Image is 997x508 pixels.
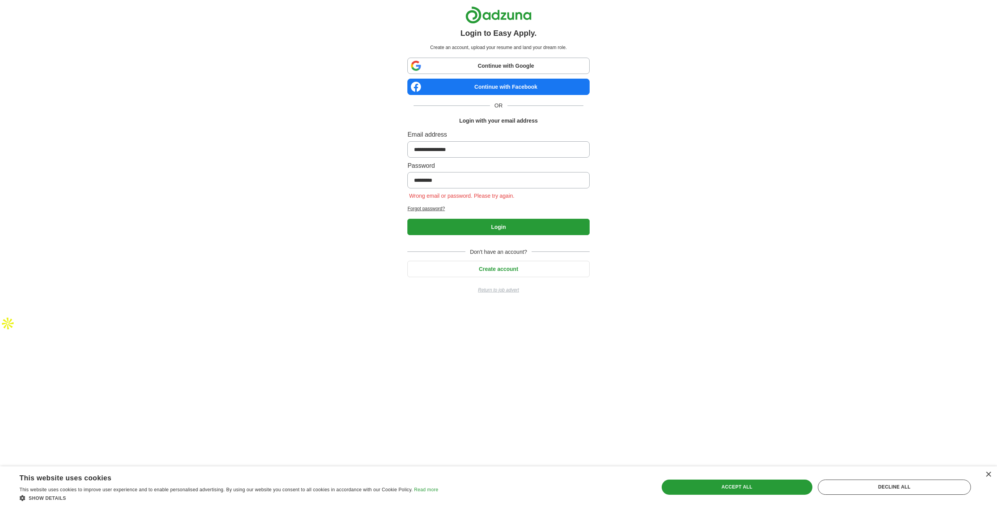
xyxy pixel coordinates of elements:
a: Return to job advert [407,287,589,294]
h1: Login to Easy Apply. [460,27,537,39]
h1: Login with your email address [459,116,537,125]
button: Login [407,219,589,235]
a: Continue with Facebook [407,79,589,95]
img: Adzuna logo [465,6,532,24]
p: Create an account, upload your resume and land your dream role. [409,44,588,51]
div: This website uses cookies [19,471,419,483]
label: Password [407,161,589,171]
div: Decline all [818,480,971,494]
a: Forgot password? [407,205,589,213]
span: Show details [29,496,66,501]
button: Create account [407,261,589,277]
label: Email address [407,130,589,140]
div: Close [985,472,991,478]
a: Create account [407,266,589,272]
span: This website uses cookies to improve user experience and to enable personalised advertising. By u... [19,487,413,492]
span: Don't have an account? [465,248,532,256]
a: Read more, opens a new window [414,487,438,492]
div: Show details [19,494,438,502]
span: OR [490,101,507,110]
div: Accept all [662,480,812,494]
span: Wrong email or password. Please try again. [407,193,516,199]
a: Continue with Google [407,58,589,74]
